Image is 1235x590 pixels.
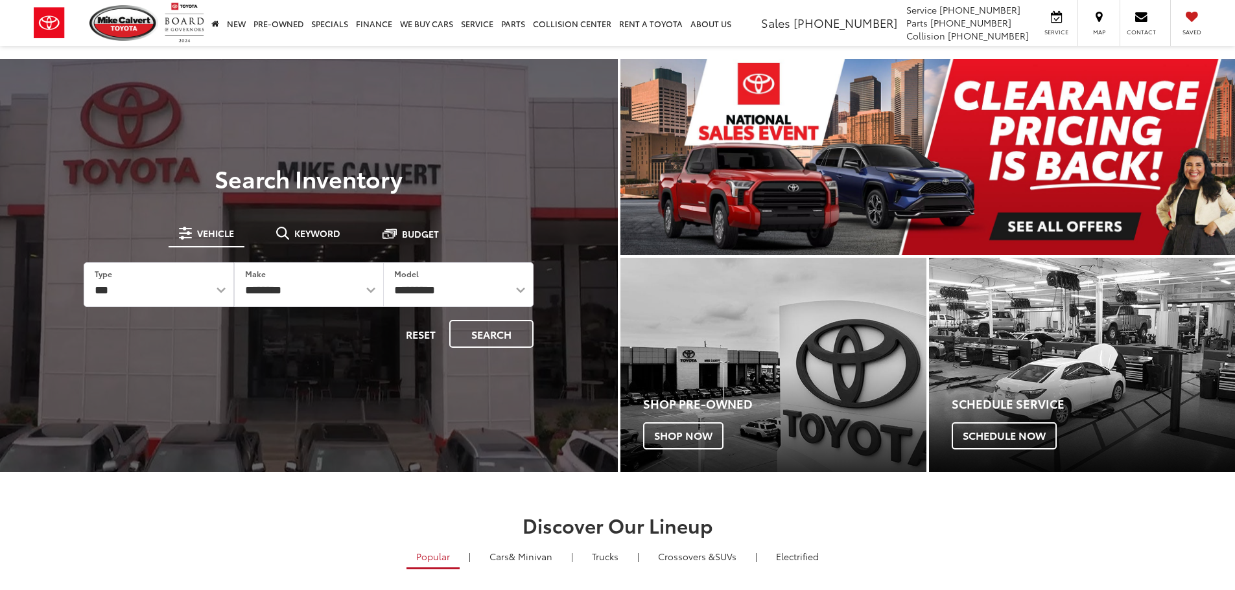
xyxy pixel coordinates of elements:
a: Electrified [766,545,829,567]
span: Service [906,3,937,16]
span: Shop Now [643,422,723,449]
span: Service [1042,28,1071,36]
li: | [568,550,576,563]
span: [PHONE_NUMBER] [930,16,1011,29]
span: Saved [1177,28,1206,36]
img: Mike Calvert Toyota [89,5,158,41]
span: Parts [906,16,928,29]
span: Keyword [294,229,340,238]
button: Reset [395,320,447,348]
span: Contact [1127,28,1156,36]
a: Shop Pre-Owned Shop Now [620,258,926,472]
a: Schedule Service Schedule Now [929,258,1235,472]
h4: Schedule Service [952,398,1235,411]
div: Toyota [620,258,926,472]
span: Crossovers & [658,550,715,563]
div: Toyota [929,258,1235,472]
button: Search [449,320,534,348]
a: SUVs [648,545,746,567]
label: Type [95,268,112,279]
a: Popular [406,545,460,569]
a: Cars [480,545,562,567]
label: Make [245,268,266,279]
span: Sales [761,14,790,31]
label: Model [394,268,419,279]
h2: Discover Our Lineup [161,514,1075,536]
li: | [634,550,642,563]
li: | [752,550,760,563]
h3: Search Inventory [54,165,563,191]
a: Trucks [582,545,628,567]
span: Map [1085,28,1113,36]
h4: Shop Pre-Owned [643,398,926,411]
span: Collision [906,29,945,42]
span: Budget [402,229,439,238]
span: [PHONE_NUMBER] [948,29,1029,42]
li: | [465,550,474,563]
span: Vehicle [197,229,234,238]
span: [PHONE_NUMBER] [939,3,1020,16]
span: [PHONE_NUMBER] [794,14,897,31]
span: Schedule Now [952,422,1057,449]
span: & Minivan [509,550,552,563]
